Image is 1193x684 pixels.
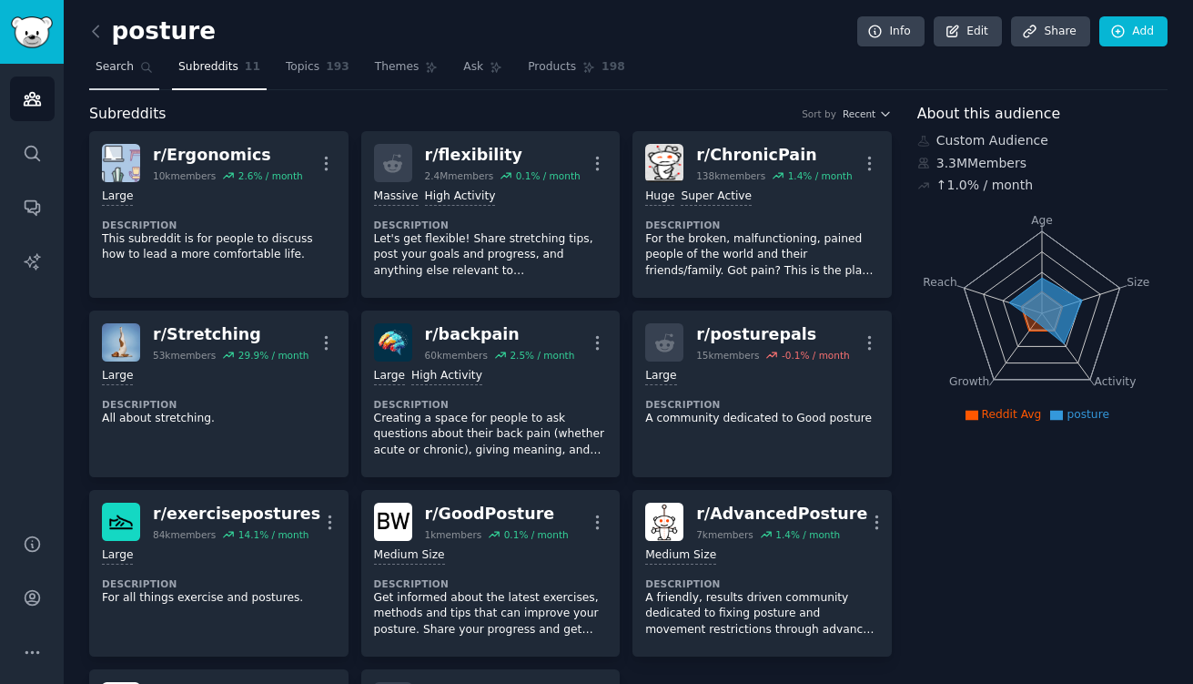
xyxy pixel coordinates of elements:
div: Custom Audience [917,131,1168,150]
div: 0.1 % / month [516,169,581,182]
a: ChronicPainr/ChronicPain138kmembers1.4% / monthHugeSuper ActiveDescriptionFor the broken, malfunc... [632,131,892,298]
dt: Description [645,219,879,231]
span: 198 [602,59,625,76]
tspan: Growth [949,375,989,388]
div: ↑ 1.0 % / month [936,176,1033,195]
div: 7k members [696,528,753,541]
img: ChronicPain [645,144,683,182]
div: Super Active [681,189,752,206]
div: 14.1 % / month [238,528,309,541]
p: Let's get flexible! Share stretching tips, post your goals and progress, and anything else releva... [374,231,608,280]
div: 53k members [153,349,216,362]
span: Topics [286,59,319,76]
a: backpainr/backpain60kmembers2.5% / monthLargeHigh ActivityDescriptionCreating a space for people ... [361,311,621,477]
div: Large [374,368,405,385]
button: Recent [843,107,892,120]
dt: Description [374,398,608,411]
div: 2.5 % / month [510,349,574,362]
div: r/ Ergonomics [153,144,303,167]
div: 84k members [153,528,216,541]
span: Themes [375,59,420,76]
div: 60k members [425,349,488,362]
div: r/ AdvancedPosture [696,503,867,526]
div: 15k members [696,349,759,362]
div: Medium Size [374,547,445,565]
img: GummySearch logo [11,16,53,48]
tspan: Activity [1094,375,1136,388]
a: Topics193 [279,53,356,90]
a: exerciseposturesr/exercisepostures84kmembers14.1% / monthLargeDescriptionFor all things exercise ... [89,490,349,657]
a: Info [857,16,925,47]
p: Get informed about the latest exercises, methods and tips that can improve your posture. Share yo... [374,590,608,638]
div: Large [102,189,133,206]
a: Stretchingr/Stretching53kmembers29.9% / monthLargeDescriptionAll about stretching. [89,311,349,477]
img: Ergonomics [102,144,140,182]
span: Search [96,59,134,76]
img: AdvancedPosture [645,503,683,541]
div: Sort by [802,107,836,120]
a: Ergonomicsr/Ergonomics10kmembers2.6% / monthLargeDescriptionThis subreddit is for people to discu... [89,131,349,298]
a: Search [89,53,159,90]
span: 11 [245,59,260,76]
tspan: Reach [923,275,957,288]
div: 2.4M members [425,169,494,182]
span: Subreddits [89,103,167,126]
span: Ask [463,59,483,76]
div: 10k members [153,169,216,182]
a: AdvancedPosturer/AdvancedPosture7kmembers1.4% / monthMedium SizeDescriptionA friendly, results dr... [632,490,892,657]
img: exercisepostures [102,503,140,541]
tspan: Size [1127,275,1149,288]
div: Massive [374,189,419,206]
dt: Description [102,398,336,411]
img: Stretching [102,323,140,362]
dt: Description [645,398,879,411]
p: All about stretching. [102,411,336,427]
div: r/ Stretching [153,323,308,346]
div: r/ backpain [425,323,575,346]
dt: Description [374,219,608,231]
div: r/ ChronicPain [696,144,852,167]
dt: Description [102,219,336,231]
div: 1k members [425,528,482,541]
div: r/ GoodPosture [425,503,569,526]
a: Add [1099,16,1168,47]
p: This subreddit is for people to discuss how to lead a more comfortable life. [102,231,336,263]
div: 1.4 % / month [788,169,853,182]
span: Reddit Avg [982,408,1042,421]
a: Edit [934,16,1002,47]
dt: Description [102,577,336,590]
p: Creating a space for people to ask questions about their back pain (whether acute or chronic), gi... [374,411,608,459]
div: 29.9 % / month [238,349,309,362]
div: Large [102,368,133,385]
tspan: Age [1031,214,1053,227]
dt: Description [645,577,879,590]
dt: Description [374,577,608,590]
img: GoodPosture [374,503,412,541]
span: posture [1067,408,1109,421]
img: backpain [374,323,412,362]
div: High Activity [425,189,496,206]
div: High Activity [411,368,482,385]
p: For all things exercise and postures. [102,590,336,607]
a: r/flexibility2.4Mmembers0.1% / monthMassiveHigh ActivityDescriptionLet's get flexible! Share stre... [361,131,621,298]
div: r/ flexibility [425,144,581,167]
div: Large [645,368,676,385]
span: Products [528,59,576,76]
span: About this audience [917,103,1060,126]
div: 2.6 % / month [238,169,303,182]
span: Subreddits [178,59,238,76]
a: Share [1011,16,1089,47]
a: GoodPosturer/GoodPosture1kmembers0.1% / monthMedium SizeDescriptionGet informed about the latest ... [361,490,621,657]
p: A friendly, results driven community dedicated to fixing posture and movement restrictions throug... [645,590,879,638]
div: Large [102,547,133,565]
a: Products198 [521,53,631,90]
a: Themes [369,53,445,90]
p: For the broken, malfunctioning, pained people of the world and their friends/family. Got pain? Th... [645,231,879,280]
a: Subreddits11 [172,53,267,90]
span: 193 [326,59,349,76]
div: 1.4 % / month [775,528,840,541]
div: Medium Size [645,547,716,565]
div: 0.1 % / month [504,528,569,541]
p: A community dedicated to Good posture [645,411,879,427]
div: Huge [645,189,674,206]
